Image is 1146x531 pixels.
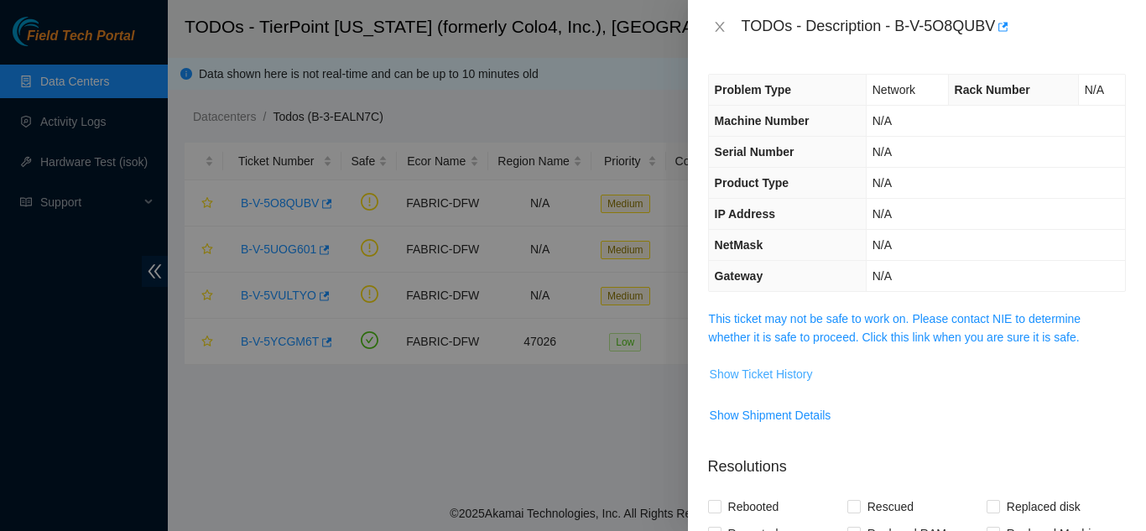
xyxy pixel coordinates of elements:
span: Gateway [715,269,763,283]
div: TODOs - Description - B-V-5O8QUBV [742,13,1126,40]
span: Show Ticket History [710,365,813,383]
span: Serial Number [715,145,794,159]
span: N/A [873,269,892,283]
span: IP Address [715,207,775,221]
span: Rebooted [721,493,786,520]
span: N/A [1085,83,1104,96]
span: N/A [873,176,892,190]
button: Close [708,19,732,35]
span: N/A [873,114,892,128]
a: This ticket may not be safe to work on. Please contact NIE to determine whether it is safe to pro... [709,312,1081,344]
span: Rack Number [955,83,1030,96]
span: Network [873,83,915,96]
button: Show Ticket History [709,361,814,388]
button: Show Shipment Details [709,402,832,429]
span: N/A [873,238,892,252]
span: close [713,20,727,34]
p: Resolutions [708,442,1126,478]
span: Show Shipment Details [710,406,831,424]
span: Machine Number [715,114,810,128]
span: Product Type [715,176,789,190]
span: Rescued [861,493,920,520]
span: Problem Type [715,83,792,96]
span: NetMask [715,238,763,252]
span: Replaced disk [1000,493,1087,520]
span: N/A [873,145,892,159]
span: N/A [873,207,892,221]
